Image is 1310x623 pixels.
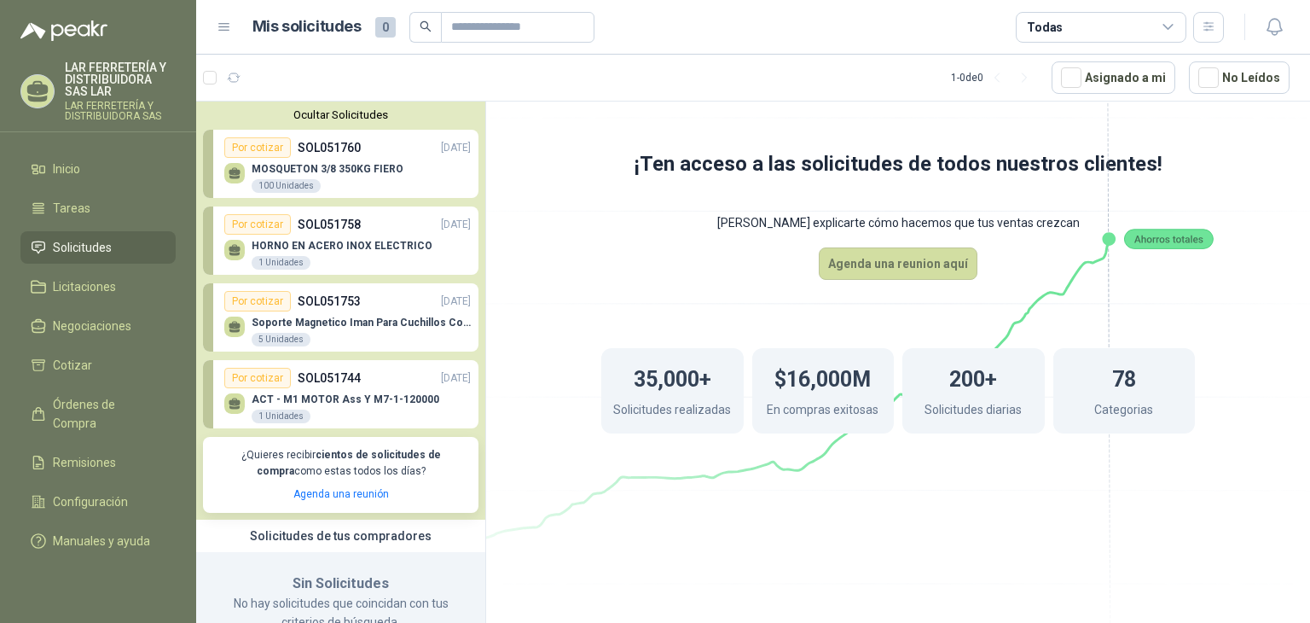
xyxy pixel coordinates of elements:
div: 1 Unidades [252,256,310,270]
p: Solicitudes diarias [925,400,1022,423]
p: Solicitudes realizadas [613,400,731,423]
p: [DATE] [441,370,471,387]
div: 5 Unidades [252,333,310,346]
h1: 35,000+ [634,358,711,396]
a: Solicitudes [20,231,176,264]
span: Solicitudes [53,238,112,257]
div: Por cotizar [224,368,291,388]
p: SOL051758 [298,215,361,234]
div: Ocultar SolicitudesPor cotizarSOL051760[DATE] MOSQUETON 3/8 350KG FIERO100 UnidadesPor cotizarSOL... [196,102,485,520]
img: Logo peakr [20,20,107,41]
a: Manuales y ayuda [20,525,176,557]
p: SOL051744 [298,369,361,387]
span: Tareas [53,199,90,218]
span: Cotizar [53,356,92,375]
h1: 200+ [949,358,997,396]
p: LAR FERRETERÍA Y DISTRIBUIDORA SAS LAR [65,61,176,97]
p: Categorias [1094,400,1153,423]
p: En compras exitosas [767,400,878,423]
a: Inicio [20,153,176,185]
span: Órdenes de Compra [53,395,159,433]
button: Ocultar Solicitudes [203,108,478,121]
p: SOL051753 [298,292,361,311]
h1: 78 [1112,358,1136,396]
h1: $16,000M [774,358,871,396]
button: Asignado a mi [1052,61,1175,94]
a: Remisiones [20,446,176,479]
a: Cotizar [20,349,176,381]
a: Por cotizarSOL051744[DATE] ACT - M1 MOTOR Ass Y M7-1-1200001 Unidades [203,360,478,428]
a: Negociaciones [20,310,176,342]
a: Por cotizarSOL051758[DATE] HORNO EN ACERO INOX ELECTRICO1 Unidades [203,207,478,275]
button: No Leídos [1189,61,1290,94]
span: Negociaciones [53,317,131,335]
p: ACT - M1 MOTOR Ass Y M7-1-120000 [252,393,439,405]
p: LAR FERRETERÍA Y DISTRIBUIDORA SAS [65,101,176,121]
a: Órdenes de Compra [20,388,176,440]
p: MOSQUETON 3/8 350KG FIERO [252,163,403,175]
span: Configuración [53,492,128,511]
a: Por cotizarSOL051760[DATE] MOSQUETON 3/8 350KG FIERO100 Unidades [203,130,478,198]
div: 100 Unidades [252,179,321,193]
p: [DATE] [441,140,471,156]
span: Licitaciones [53,277,116,296]
div: Todas [1027,18,1063,37]
span: search [420,20,432,32]
div: 1 Unidades [252,410,310,423]
p: HORNO EN ACERO INOX ELECTRICO [252,240,432,252]
a: Tareas [20,192,176,224]
span: Manuales y ayuda [53,532,150,550]
div: Por cotizar [224,214,291,235]
p: ¿Quieres recibir como estas todos los días? [213,447,468,480]
h1: Mis solicitudes [252,15,362,39]
p: SOL051760 [298,138,361,157]
a: Por cotizarSOL051753[DATE] Soporte Magnetico Iman Para Cuchillos Cocina 37.5 Cm De Lujo5 Unidades [203,283,478,352]
a: Agenda una reunión [293,488,389,500]
div: Por cotizar [224,137,291,158]
div: 1 - 0 de 0 [951,64,1038,91]
button: Agenda una reunion aquí [819,247,977,280]
div: Por cotizar [224,291,291,311]
p: Soporte Magnetico Iman Para Cuchillos Cocina 37.5 Cm De Lujo [252,317,471,329]
p: [DATE] [441,294,471,310]
div: Solicitudes de tus compradores [196,520,485,552]
a: Configuración [20,486,176,518]
span: Inicio [53,160,80,178]
span: Remisiones [53,453,116,472]
p: [DATE] [441,217,471,233]
span: 0 [375,17,396,38]
h3: Sin Solicitudes [217,573,465,595]
b: cientos de solicitudes de compra [257,449,441,477]
a: Licitaciones [20,271,176,303]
